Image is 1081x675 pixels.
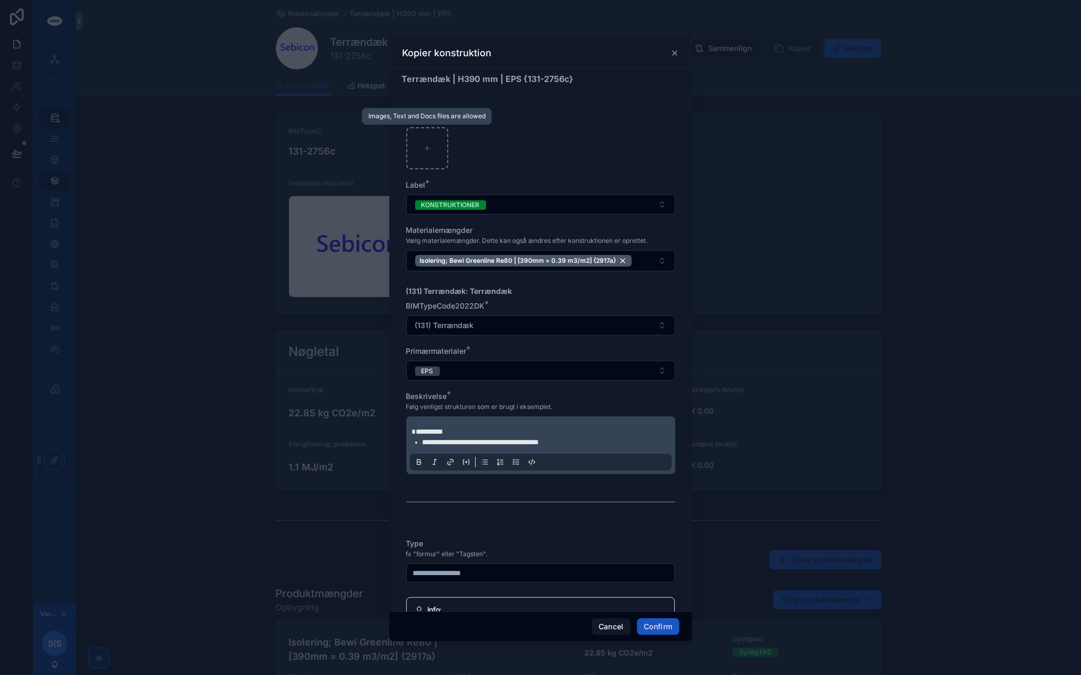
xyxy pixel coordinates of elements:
span: Isolering; Bewi Greenline Re80 | [390mm = 0.39 m3/m2] {2917a} [420,257,616,265]
span: fx "formur" eller "Tagsten". [406,550,488,558]
button: Select Button [406,315,675,335]
button: Cancel [592,618,631,635]
button: Unselect KONSTRUKTIONER [415,199,486,210]
h5: Info: [427,606,666,613]
button: Confirm [637,618,679,635]
button: Unselect EPS [415,365,440,376]
span: Følg venligst strukturen som er brugt i eksemplet. [406,403,553,411]
span: Type [406,539,424,548]
button: Unselect 2946 [415,255,632,267]
span: BIMTypeCode2022DK [406,301,485,310]
div: Images, Text and Docs files are allowed [368,112,486,120]
span: Label [406,180,426,189]
button: Select Button [406,195,675,214]
span: (131) Terrændæk [415,320,474,331]
strong: Terrændæk | H390 mm | EPS {131-2756c} [402,74,574,84]
h3: Kopier konstruktion [403,47,492,59]
div: KONSTRUKTIONER [421,200,480,210]
span: Vælg materialemængder. Dette kan også ændres efter konstruktionen er oprettet. [406,237,648,245]
div: EPS [421,366,434,376]
span: Beskrivelse [406,392,447,401]
strong: (131) Terrændæk: Terrændæk [406,287,512,295]
span: Primærmaterialer [406,346,467,355]
button: Select Button [406,250,675,271]
button: Select Button [406,361,675,381]
span: Materialemængder [406,226,473,234]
